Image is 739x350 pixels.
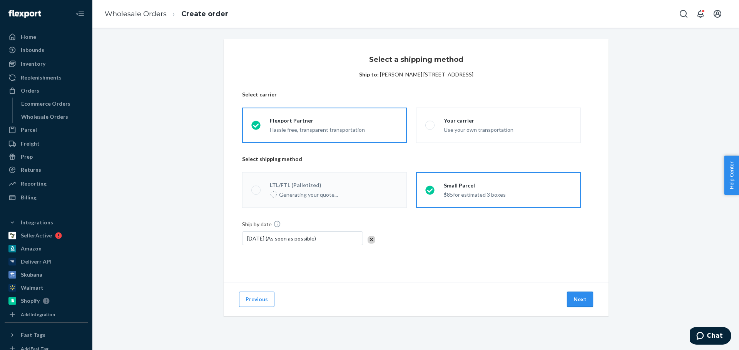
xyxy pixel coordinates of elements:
[693,6,708,22] button: Open notifications
[5,151,88,163] a: Prep
[359,71,380,78] span: Ship to:
[5,242,88,255] a: Amazon
[17,98,88,110] a: Ecommerce Orders
[710,6,725,22] button: Open account menu
[5,71,88,84] a: Replenishments
[567,292,593,307] button: Next
[21,245,42,252] div: Amazon
[5,310,88,319] a: Add Integration
[21,166,41,174] div: Returns
[5,164,88,176] a: Returns
[21,331,45,339] div: Fast Tags
[242,155,590,163] p: Select shipping method
[8,10,41,18] img: Flexport logo
[5,216,88,229] button: Integrations
[242,91,590,98] p: Select carrier
[5,31,88,43] a: Home
[270,191,338,199] div: Generating your quote...
[369,55,463,65] h3: Select a shipping method
[5,138,88,150] a: Freight
[21,219,53,226] div: Integrations
[181,10,228,18] a: Create order
[21,194,37,201] div: Billing
[270,181,338,189] div: LTL/FTL (Palletized)
[5,191,88,204] a: Billing
[21,74,62,81] div: Replenishments
[444,182,506,189] div: Small Parcel
[444,117,513,124] div: Your carrier
[676,6,691,22] button: Open Search Box
[5,85,88,97] a: Orders
[5,329,88,341] button: Fast Tags
[5,255,88,268] a: Deliverr API
[21,297,40,305] div: Shopify
[21,232,52,239] div: SellerActive
[270,117,365,124] div: Flexport Partner
[21,87,39,95] div: Orders
[21,140,40,148] div: Freight
[21,100,70,108] div: Ecommerce Orders
[5,58,88,70] a: Inventory
[5,229,88,242] a: SellerActive
[380,71,473,78] span: [PERSON_NAME] [STREET_ADDRESS]
[21,271,42,279] div: Skubana
[105,10,167,18] a: Wholesale Orders
[21,284,43,292] div: Walmart
[21,311,55,318] div: Add Integration
[724,156,739,195] button: Help Center
[444,189,506,199] div: $85 for estimated 3 boxes
[21,46,44,54] div: Inbounds
[5,177,88,190] a: Reporting
[21,180,47,187] div: Reporting
[5,282,88,294] a: Walmart
[690,327,731,346] iframe: Opens a widget where you can chat to one of our agents
[5,295,88,307] a: Shopify
[5,124,88,136] a: Parcel
[21,126,37,134] div: Parcel
[21,33,36,41] div: Home
[444,124,513,134] div: Use your own transportation
[242,220,380,231] div: Ship by date
[21,258,52,265] div: Deliverr API
[5,269,88,281] a: Skubana
[21,113,68,121] div: Wholesale Orders
[270,124,365,134] div: Hassle free, transparent transportation
[72,6,88,22] button: Close Navigation
[17,111,88,123] a: Wholesale Orders
[239,292,274,307] button: Previous
[99,3,234,25] ol: breadcrumbs
[21,153,33,161] div: Prep
[242,231,363,245] div: [DATE] (As soon as possible)
[5,44,88,56] a: Inbounds
[21,60,45,68] div: Inventory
